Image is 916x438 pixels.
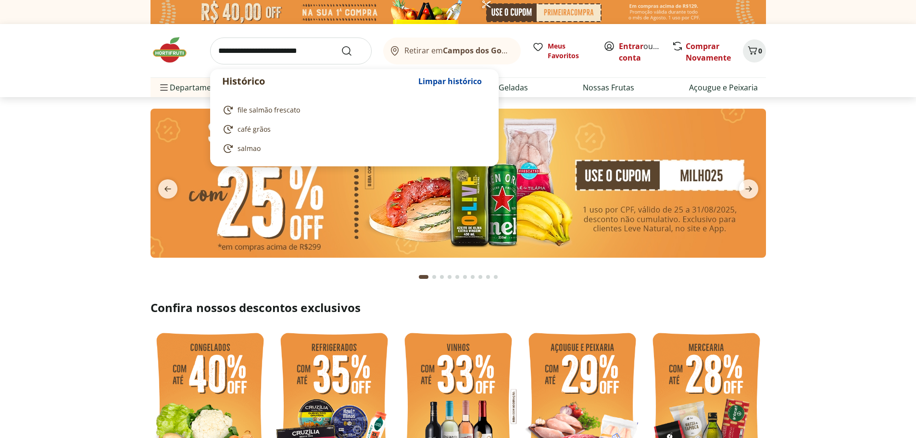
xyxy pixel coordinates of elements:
[418,77,482,85] span: Limpar histórico
[619,41,643,51] a: Entrar
[492,265,500,288] button: Go to page 10 from fs-carousel
[484,265,492,288] button: Go to page 9 from fs-carousel
[461,265,469,288] button: Go to page 6 from fs-carousel
[477,265,484,288] button: Go to page 8 from fs-carousel
[443,45,617,56] b: Campos dos Goytacazes/[GEOGRAPHIC_DATA]
[548,41,592,61] span: Meus Favoritos
[532,41,592,61] a: Meus Favoritos
[583,82,634,93] a: Nossas Frutas
[404,46,511,55] span: Retirar em
[469,265,477,288] button: Go to page 7 from fs-carousel
[151,36,199,64] img: Hortifruti
[758,46,762,55] span: 0
[238,125,271,134] span: café grãos
[438,265,446,288] button: Go to page 3 from fs-carousel
[743,39,766,63] button: Carrinho
[430,265,438,288] button: Go to page 2 from fs-carousel
[222,143,483,154] a: salmao
[341,45,364,57] button: Submit Search
[414,70,487,93] button: Limpar histórico
[689,82,758,93] a: Açougue e Peixaria
[446,265,453,288] button: Go to page 4 from fs-carousel
[686,41,731,63] a: Comprar Novamente
[151,300,766,315] h2: Confira nossos descontos exclusivos
[238,144,261,153] span: salmao
[453,265,461,288] button: Go to page 5 from fs-carousel
[151,179,185,199] button: previous
[238,105,300,115] span: file salmão frescato
[619,41,672,63] a: Criar conta
[383,38,521,64] button: Retirar emCampos dos Goytacazes/[GEOGRAPHIC_DATA]
[158,76,227,99] span: Departamentos
[222,124,483,135] a: café grãos
[222,104,483,116] a: file salmão frescato
[417,265,430,288] button: Current page from fs-carousel
[731,179,766,199] button: next
[158,76,170,99] button: Menu
[210,38,372,64] input: search
[151,109,766,258] img: cupom
[619,40,662,63] span: ou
